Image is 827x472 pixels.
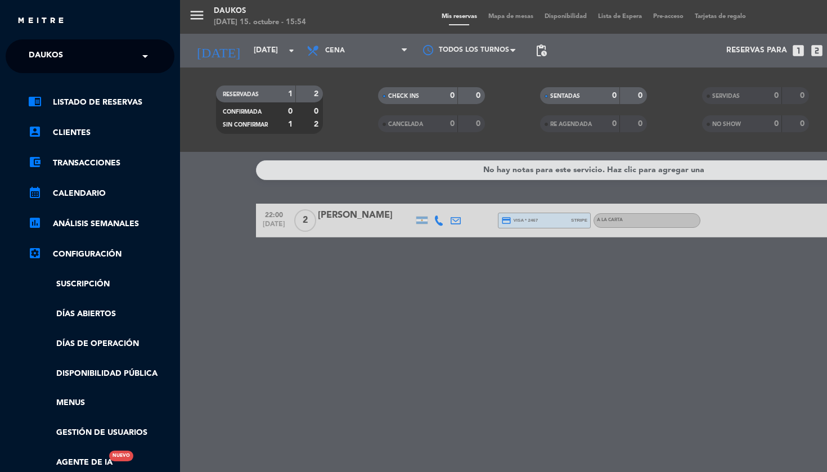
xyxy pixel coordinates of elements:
a: Gestión de usuarios [28,426,174,439]
i: settings_applications [28,246,42,260]
i: chrome_reader_mode [28,95,42,108]
i: calendar_month [28,186,42,199]
img: MEITRE [17,17,65,25]
a: calendar_monthCalendario [28,187,174,200]
a: account_balance_walletTransacciones [28,156,174,170]
a: assessmentANÁLISIS SEMANALES [28,217,174,231]
a: Días de Operación [28,338,174,350]
a: Menus [28,397,174,410]
i: account_balance_wallet [28,155,42,169]
div: Nuevo [109,451,133,461]
a: Configuración [28,248,174,261]
a: account_boxClientes [28,126,174,140]
a: chrome_reader_modeListado de Reservas [28,96,174,109]
a: Disponibilidad pública [28,367,174,380]
i: assessment [28,216,42,230]
i: account_box [28,125,42,138]
a: Días abiertos [28,308,174,321]
span: Daukos [29,44,63,68]
a: Agente de IANuevo [28,456,113,469]
a: Suscripción [28,278,174,291]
